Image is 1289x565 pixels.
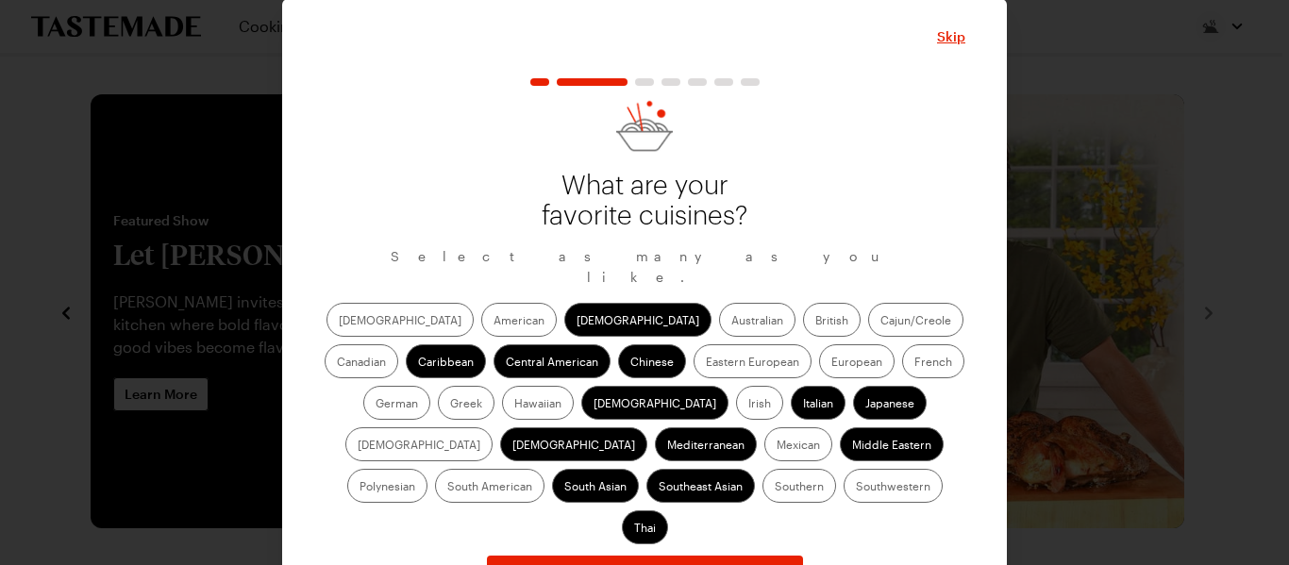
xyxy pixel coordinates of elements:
[736,386,783,420] label: Irish
[500,427,647,461] label: [DEMOGRAPHIC_DATA]
[494,344,611,378] label: Central American
[819,344,895,378] label: European
[803,303,861,337] label: British
[791,386,845,420] label: Italian
[902,344,964,378] label: French
[844,469,943,503] label: Southwestern
[564,303,711,337] label: [DEMOGRAPHIC_DATA]
[324,246,965,288] p: Select as many as you like.
[840,427,944,461] label: Middle Eastern
[435,469,544,503] label: South American
[326,303,474,337] label: [DEMOGRAPHIC_DATA]
[937,27,965,46] span: Skip
[552,469,639,503] label: South Asian
[347,469,427,503] label: Polynesian
[868,303,963,337] label: Cajun/Creole
[581,386,728,420] label: [DEMOGRAPHIC_DATA]
[481,303,557,337] label: American
[531,171,758,231] p: What are your favorite cuisines?
[325,344,398,378] label: Canadian
[655,427,757,461] label: Mediterranean
[622,510,668,544] label: Thai
[694,344,812,378] label: Eastern European
[406,344,486,378] label: Caribbean
[764,427,832,461] label: Mexican
[618,344,686,378] label: Chinese
[762,469,836,503] label: Southern
[937,27,965,46] button: Close
[438,386,494,420] label: Greek
[502,386,574,420] label: Hawaiian
[719,303,795,337] label: Australian
[363,386,430,420] label: German
[853,386,927,420] label: Japanese
[646,469,755,503] label: Southeast Asian
[345,427,493,461] label: [DEMOGRAPHIC_DATA]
